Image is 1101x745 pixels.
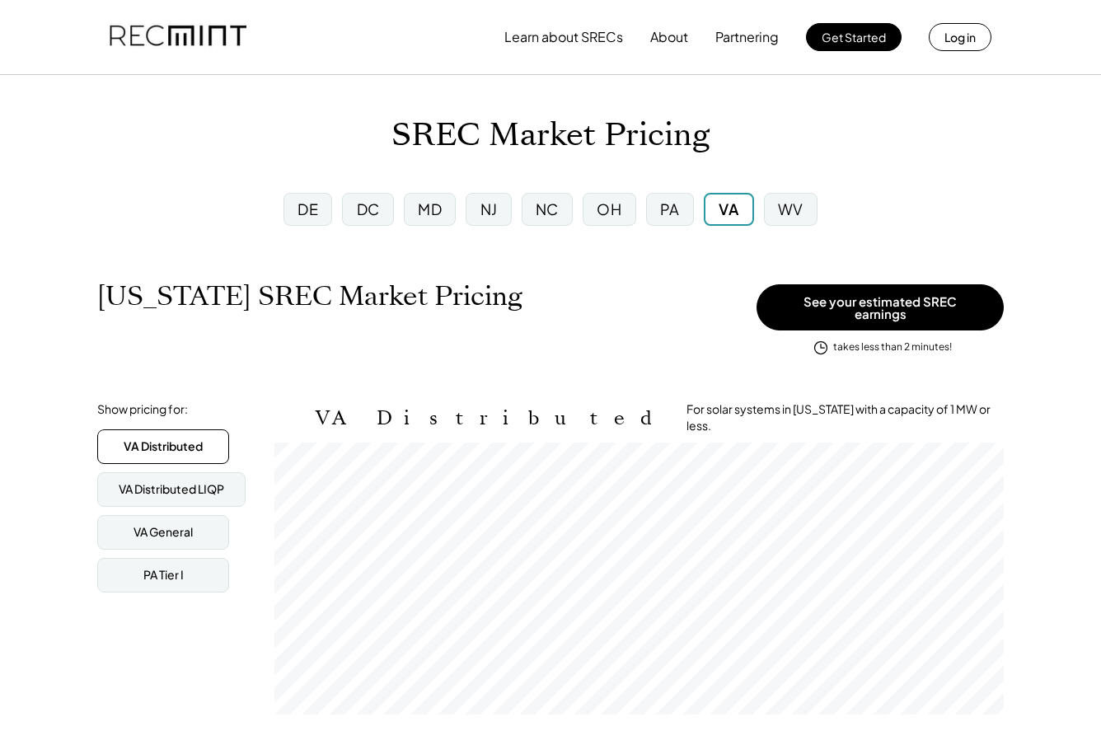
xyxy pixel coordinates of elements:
div: NJ [480,199,498,219]
img: recmint-logotype%403x.png [110,9,246,65]
div: VA Distributed [124,438,203,455]
h1: [US_STATE] SREC Market Pricing [97,280,522,312]
div: DC [357,199,380,219]
div: WV [778,199,803,219]
div: MD [418,199,442,219]
div: Show pricing for: [97,401,188,418]
div: For solar systems in [US_STATE] with a capacity of 1 MW or less. [686,401,1004,433]
button: About [650,21,688,54]
div: PA [660,199,680,219]
button: Log in [929,23,991,51]
div: NC [536,199,559,219]
button: See your estimated SREC earnings [757,284,1004,330]
h1: SREC Market Pricing [391,116,710,155]
div: OH [597,199,621,219]
div: VA General [134,524,193,541]
div: DE [298,199,318,219]
button: Get Started [806,23,902,51]
div: VA Distributed LIQP [119,481,224,498]
h2: VA Distributed [316,406,662,430]
button: Learn about SRECs [504,21,623,54]
button: Partnering [715,21,779,54]
div: VA [719,199,738,219]
div: takes less than 2 minutes! [833,340,952,354]
div: PA Tier I [143,567,184,583]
